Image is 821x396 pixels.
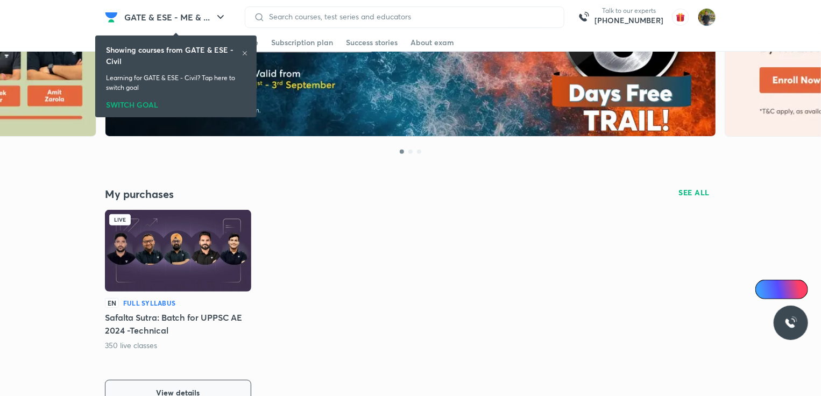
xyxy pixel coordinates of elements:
img: call-us [573,6,594,28]
span: Ai Doubts [773,285,802,294]
img: Company Logo [105,11,118,24]
p: Learning for GATE & ESE - Civil? Tap here to switch goal [106,73,246,93]
div: Subscription plan [271,37,333,48]
p: Talk to our experts [594,6,663,15]
a: About exam [410,34,454,51]
div: Live [109,214,131,225]
button: GATE & ESE - ME & ... [118,6,233,28]
a: Ai Doubts [755,280,808,299]
button: SEE ALL [673,184,717,201]
a: Subscription plan [271,34,333,51]
h4: My purchases [105,187,410,201]
img: avatar [672,9,689,26]
h6: Showing courses from GATE & ESE - Civil [106,44,242,67]
p: EN [105,298,119,308]
a: Success stories [346,34,398,51]
div: SWITCH GOAL [106,97,246,109]
p: 350 live classes [105,340,158,351]
img: Icon [762,285,770,294]
input: Search courses, test series and educators [265,12,555,21]
div: About exam [410,37,454,48]
div: Success stories [346,37,398,48]
span: SEE ALL [679,189,710,196]
img: Batch Thumbnail [105,210,251,292]
img: shubham rawat [698,8,716,26]
h5: Safalta Sutra: Batch for UPPSC AE 2024 -Technical [105,311,251,337]
img: ttu [784,316,797,329]
h6: Full Syllabus [123,298,175,308]
a: [PHONE_NUMBER] [594,15,663,26]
